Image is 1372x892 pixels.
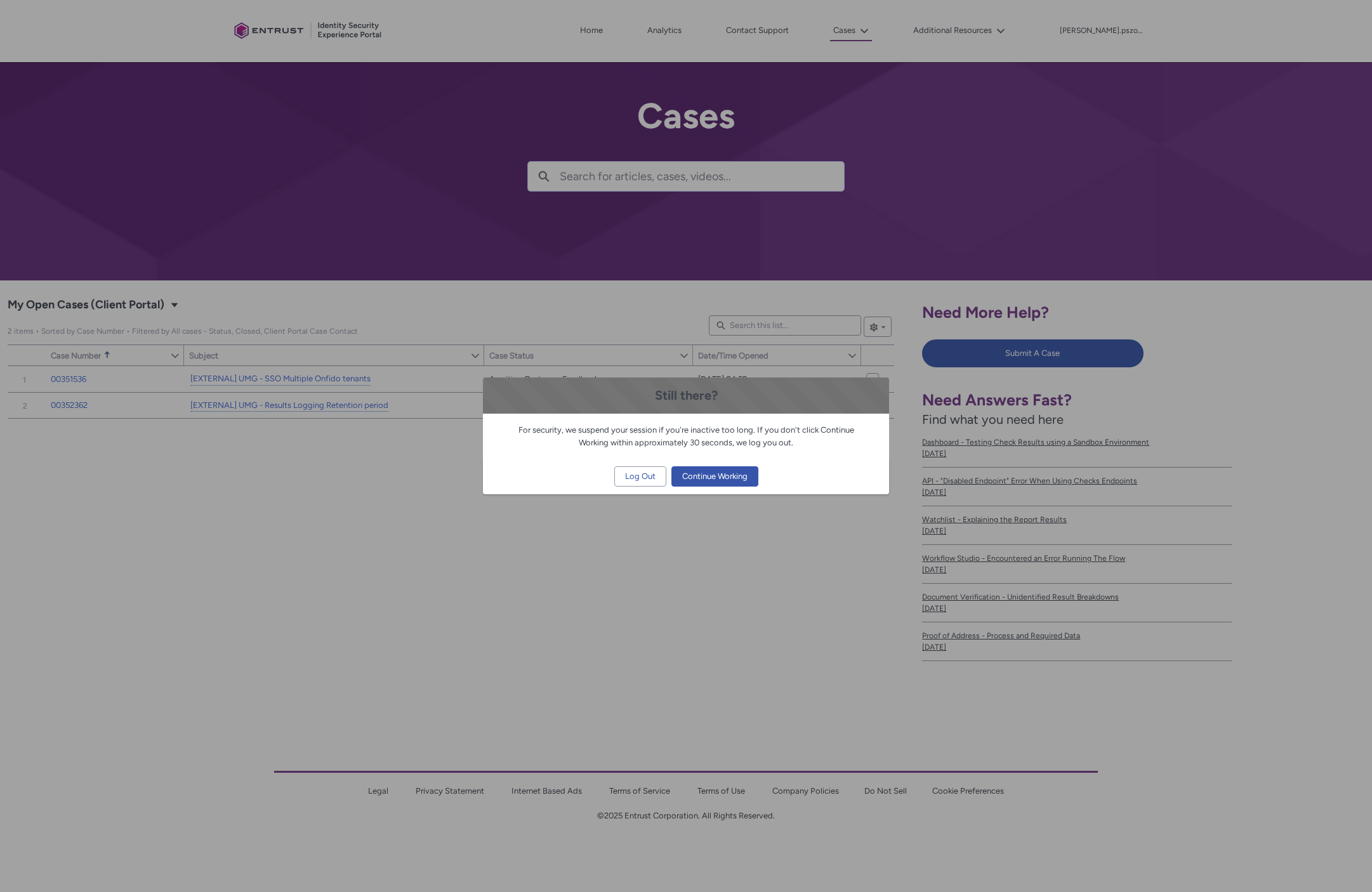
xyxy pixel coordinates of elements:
span: Continue Working [682,467,748,486]
span: Log Out [625,467,656,486]
button: Continue Working [671,466,758,487]
span: For security, we suspend your session if you're inactive too long. If you don't click Continue Wo... [518,425,854,447]
iframe: Qualified Messenger [1314,834,1372,892]
span: Still there? [655,388,718,403]
button: Log Out [614,466,666,487]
